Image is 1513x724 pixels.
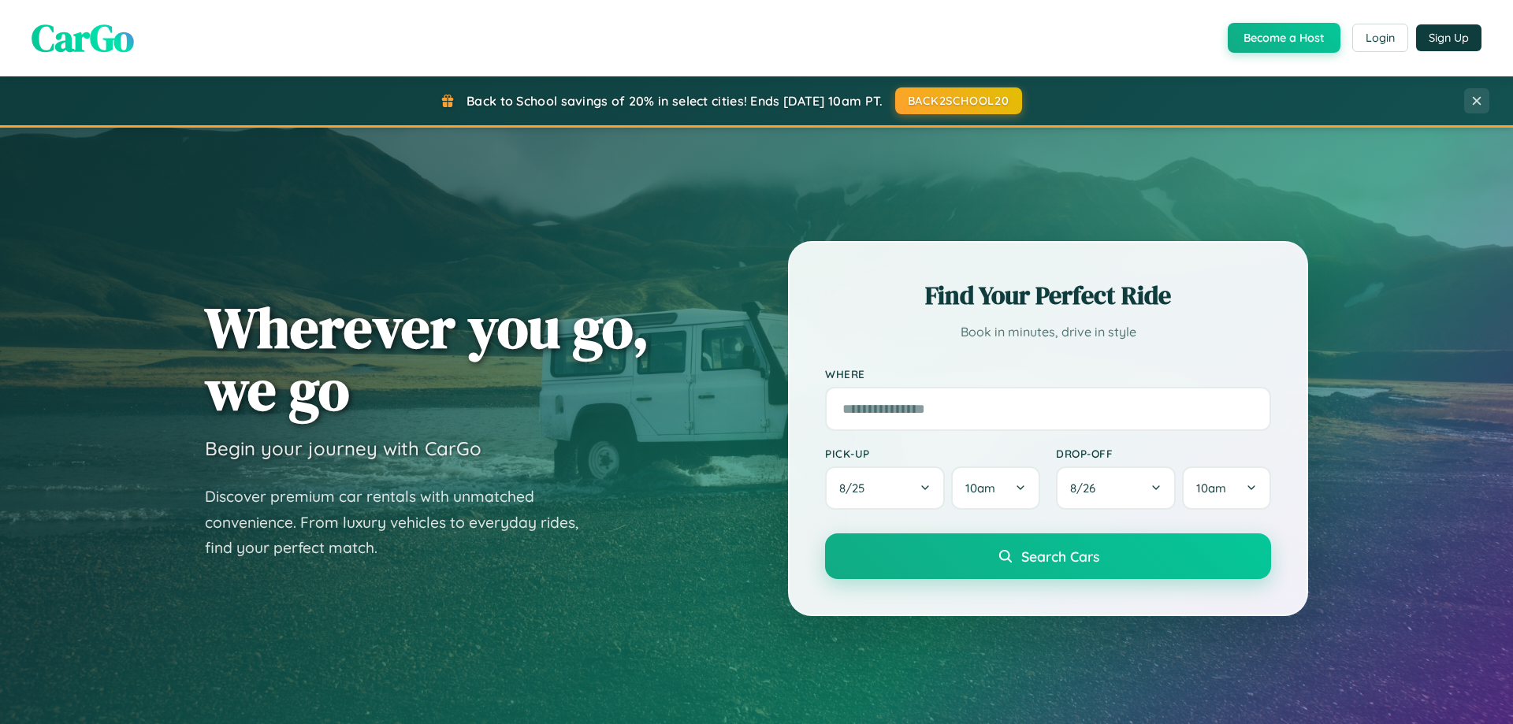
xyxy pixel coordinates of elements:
span: 10am [1196,481,1226,496]
button: 10am [951,466,1040,510]
p: Book in minutes, drive in style [825,321,1271,343]
button: BACK2SCHOOL20 [895,87,1022,114]
button: 10am [1182,466,1271,510]
button: 8/26 [1056,466,1176,510]
button: Search Cars [825,533,1271,579]
label: Where [825,367,1271,381]
label: Drop-off [1056,447,1271,460]
span: Back to School savings of 20% in select cities! Ends [DATE] 10am PT. [467,93,883,109]
button: Become a Host [1228,23,1340,53]
h3: Begin your journey with CarGo [205,436,481,460]
h1: Wherever you go, we go [205,296,649,421]
button: Sign Up [1416,24,1481,51]
label: Pick-up [825,447,1040,460]
span: Search Cars [1021,548,1099,565]
span: CarGo [32,12,134,64]
h2: Find Your Perfect Ride [825,278,1271,313]
span: 10am [965,481,995,496]
span: 8 / 26 [1070,481,1103,496]
p: Discover premium car rentals with unmatched convenience. From luxury vehicles to everyday rides, ... [205,484,599,561]
button: 8/25 [825,466,945,510]
button: Login [1352,24,1408,52]
span: 8 / 25 [839,481,872,496]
